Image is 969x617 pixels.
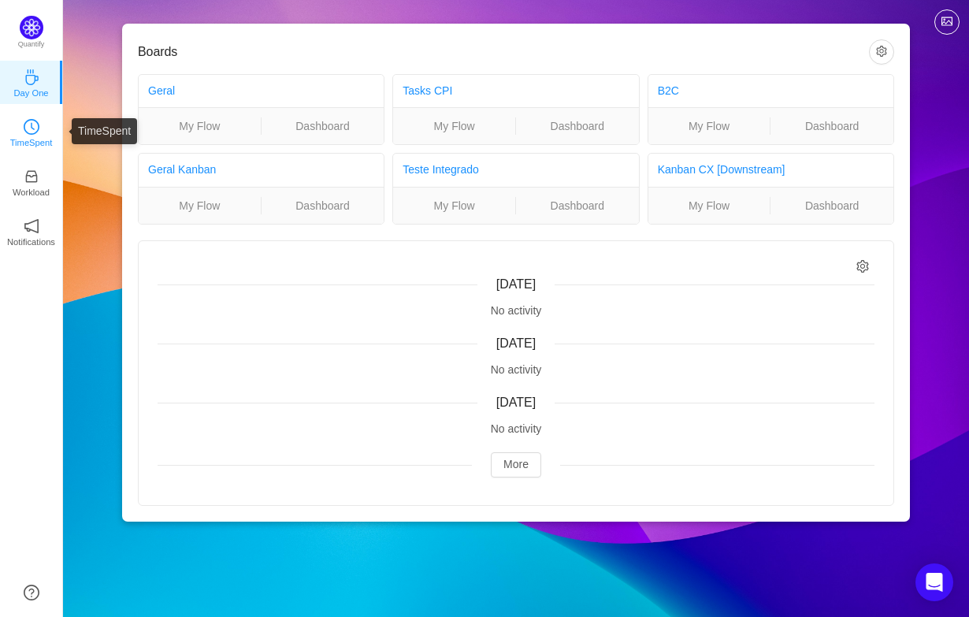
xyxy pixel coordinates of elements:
div: No activity [158,362,874,378]
i: icon: notification [24,218,39,234]
a: icon: coffeeDay One [24,74,39,90]
a: My Flow [393,117,515,135]
a: icon: clock-circleTimeSpent [24,124,39,139]
i: icon: clock-circle [24,119,39,135]
button: icon: picture [934,9,960,35]
span: [DATE] [496,396,536,409]
p: Notifications [7,235,55,249]
a: icon: question-circle [24,585,39,600]
img: Quantify [20,16,43,39]
a: Tasks CPI [403,84,452,97]
p: Workload [13,185,50,199]
a: Geral Kanban [148,163,216,176]
a: icon: inboxWorkload [24,173,39,189]
a: Dashboard [516,117,639,135]
i: icon: setting [856,260,870,273]
a: My Flow [139,197,261,214]
a: Dashboard [262,117,384,135]
span: [DATE] [496,336,536,350]
button: More [491,452,541,478]
a: My Flow [393,197,515,214]
div: No activity [158,421,874,437]
a: B2C [658,84,679,97]
a: Teste Integrado [403,163,479,176]
i: icon: inbox [24,169,39,184]
a: My Flow [648,117,770,135]
a: Dashboard [770,197,893,214]
p: Day One [13,86,48,100]
h3: Boards [138,44,869,60]
a: Geral [148,84,175,97]
i: icon: coffee [24,69,39,85]
button: icon: setting [869,39,894,65]
a: Kanban CX [Downstream] [658,163,785,176]
p: TimeSpent [10,136,53,150]
a: My Flow [648,197,770,214]
a: Dashboard [770,117,893,135]
a: My Flow [139,117,261,135]
div: No activity [158,303,874,319]
p: Quantify [18,39,45,50]
a: Dashboard [262,197,384,214]
a: icon: notificationNotifications [24,223,39,239]
span: [DATE] [496,277,536,291]
div: Open Intercom Messenger [915,563,953,601]
a: Dashboard [516,197,639,214]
